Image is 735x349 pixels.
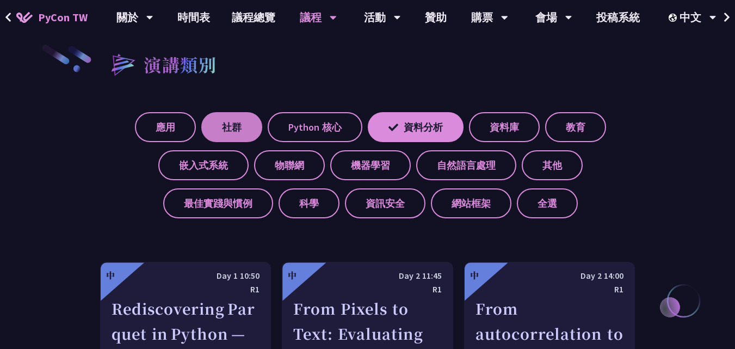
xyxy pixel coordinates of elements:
[330,150,411,180] label: 機器學習
[16,12,33,23] img: Home icon of PyCon TW 2025
[144,51,217,77] h2: 演講類別
[100,44,144,85] img: heading-bullet
[470,269,479,282] div: 中
[158,150,249,180] label: 嵌入式系統
[368,112,464,142] label: 資料分析
[293,283,441,296] div: R1
[112,269,260,283] div: Day 1 10:50
[431,188,511,218] label: 網站框架
[293,269,441,283] div: Day 2 11:45
[545,112,606,142] label: 教育
[38,9,88,26] span: PyCon TW
[106,269,115,282] div: 中
[475,269,623,283] div: Day 2 14:00
[163,188,273,218] label: 最佳實踐與慣例
[469,112,540,142] label: 資料庫
[254,150,325,180] label: 物聯網
[475,283,623,296] div: R1
[135,112,196,142] label: 應用
[522,150,583,180] label: 其他
[279,188,339,218] label: 科學
[268,112,362,142] label: Python 核心
[517,188,578,218] label: 全選
[5,4,98,31] a: PyCon TW
[669,14,680,22] img: Locale Icon
[416,150,516,180] label: 自然語言處理
[112,283,260,296] div: R1
[345,188,425,218] label: 資訊安全
[201,112,262,142] label: 社群
[288,269,297,282] div: 中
